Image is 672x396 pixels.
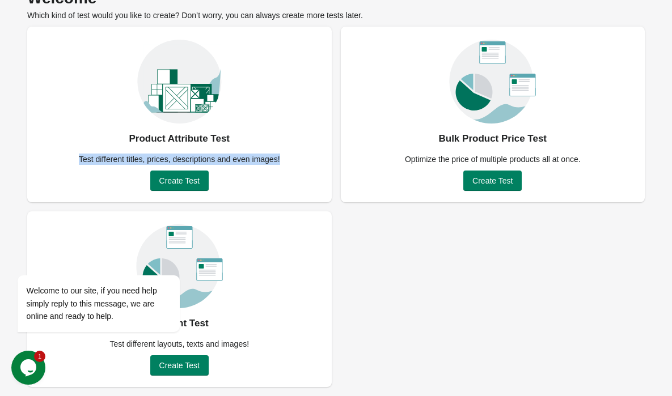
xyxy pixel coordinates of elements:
[150,355,209,376] button: Create Test
[72,154,287,165] div: Test different titles, prices, descriptions and even images!
[463,171,522,191] button: Create Test
[11,173,215,345] iframe: chat widget
[472,176,513,185] span: Create Test
[11,351,48,385] iframe: chat widget
[129,130,230,148] div: Product Attribute Test
[398,154,588,165] div: Optimize the price of multiple products all at once.
[438,130,547,148] div: Bulk Product Price Test
[150,171,209,191] button: Create Test
[159,361,200,370] span: Create Test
